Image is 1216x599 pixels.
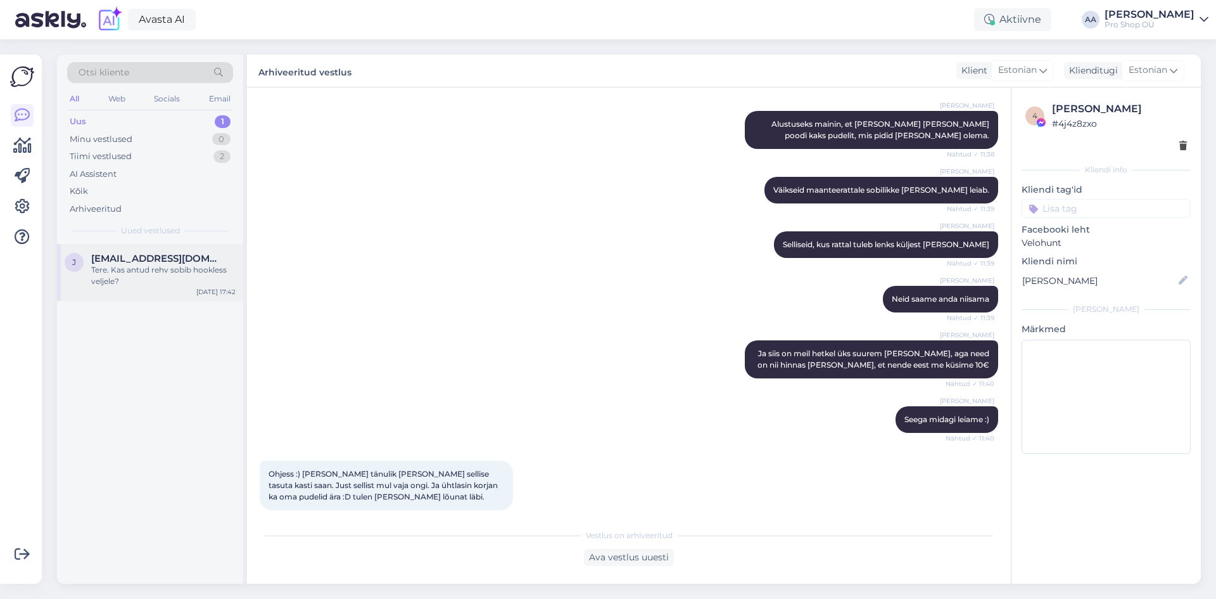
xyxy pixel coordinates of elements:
span: Nähtud ✓ 11:38 [947,150,994,159]
div: Aktiivne [974,8,1051,31]
div: [DATE] 17:42 [196,287,236,297]
p: Kliendi tag'id [1022,183,1191,196]
div: Kõik [70,185,88,198]
span: Väikseid maanteerattale sobilikke [PERSON_NAME] leiab. [773,185,989,195]
div: 2 [213,150,231,163]
div: All [67,91,82,107]
span: Nähtud ✓ 11:39 [947,313,994,323]
span: [PERSON_NAME] [940,167,994,176]
a: [PERSON_NAME]Pro Shop OÜ [1105,10,1208,30]
div: Socials [151,91,182,107]
span: Estonian [998,63,1037,77]
span: [PERSON_NAME] [940,330,994,340]
span: jaangopro@gmail.com [91,253,223,264]
span: j [72,257,76,267]
span: [PERSON_NAME] [940,396,994,406]
div: Email [206,91,233,107]
p: Kliendi nimi [1022,255,1191,268]
span: [PERSON_NAME] [940,101,994,110]
span: Nähtud ✓ 11:40 [946,434,994,443]
div: Minu vestlused [70,133,132,146]
input: Lisa tag [1022,199,1191,218]
span: Alustuseks mainin, et [PERSON_NAME] [PERSON_NAME] poodi kaks pudelit, mis pidid [PERSON_NAME] olema. [771,119,991,140]
span: [PERSON_NAME] [940,276,994,285]
div: [PERSON_NAME] [1022,304,1191,315]
div: Klienditugi [1064,64,1118,77]
span: [PERSON_NAME] [940,221,994,231]
div: AA [1082,11,1099,29]
span: 4 [1032,111,1037,120]
span: Nähtud ✓ 11:39 [947,259,994,268]
div: 1 [215,115,231,128]
div: [PERSON_NAME] [1052,101,1187,117]
div: Arhiveeritud [70,203,122,216]
p: Märkmed [1022,323,1191,336]
span: Otsi kliente [79,66,129,79]
div: # 4j4z8zxo [1052,117,1187,131]
img: Askly Logo [10,65,34,89]
div: Tiimi vestlused [70,150,132,163]
span: Seega midagi leiame :) [904,415,989,424]
img: explore-ai [96,6,123,33]
span: Vestlus on arhiveeritud [586,530,673,541]
div: AI Assistent [70,168,117,181]
div: Tere. Kas antud rehv sobib hookless veljele? [91,264,236,287]
div: [PERSON_NAME] [1105,10,1194,20]
div: Uus [70,115,86,128]
span: Nähtud ✓ 11:40 [946,379,994,389]
p: Facebooki leht [1022,223,1191,236]
input: Lisa nimi [1022,274,1176,288]
p: Velohunt [1022,236,1191,250]
span: Ja siis on meil hetkel üks suurem [PERSON_NAME], aga need on nii hinnas [PERSON_NAME], et nende e... [757,349,991,370]
span: Estonian [1129,63,1167,77]
div: Ava vestlus uuesti [584,549,674,566]
a: Avasta AI [128,9,196,30]
label: Arhiveeritud vestlus [258,62,351,79]
span: Nähtud ✓ 11:39 [947,204,994,214]
div: Web [106,91,128,107]
div: 0 [212,133,231,146]
div: Pro Shop OÜ [1105,20,1194,30]
span: Ohjess :) [PERSON_NAME] tänulik [PERSON_NAME] sellise tasuta kasti saan. Just sellist mul vaja on... [269,469,500,501]
div: Kliendi info [1022,164,1191,176]
span: Selliseid, kus rattal tuleb lenks küljest [PERSON_NAME] [783,240,989,249]
span: Uued vestlused [121,225,180,236]
span: Neid saame anda niisama [892,294,989,304]
div: Klient [956,64,987,77]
